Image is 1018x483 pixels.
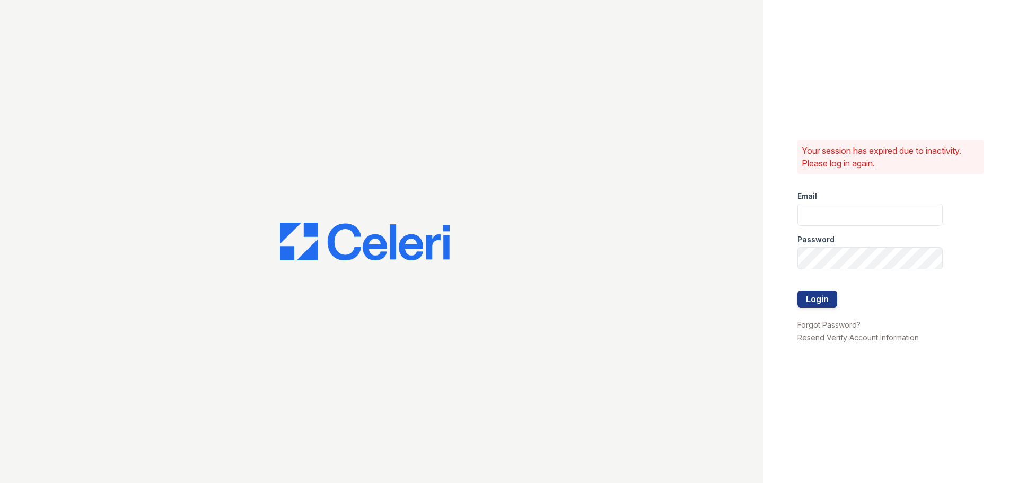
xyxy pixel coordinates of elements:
p: Your session has expired due to inactivity. Please log in again. [802,144,980,170]
label: Email [797,191,817,201]
a: Forgot Password? [797,320,861,329]
label: Password [797,234,835,245]
a: Resend Verify Account Information [797,333,919,342]
button: Login [797,291,837,308]
img: CE_Logo_Blue-a8612792a0a2168367f1c8372b55b34899dd931a85d93a1a3d3e32e68fde9ad4.png [280,223,450,261]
